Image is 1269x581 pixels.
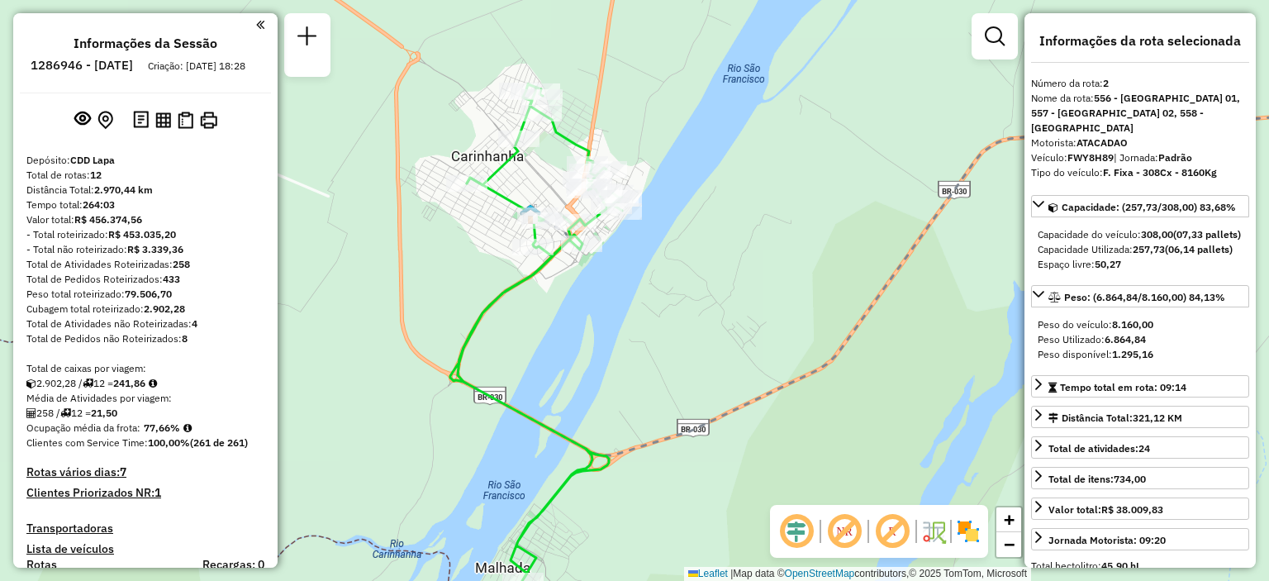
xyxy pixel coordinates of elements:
strong: (261 de 261) [190,436,248,449]
span: Total de atividades: [1048,442,1150,455]
a: Total de atividades:24 [1031,436,1249,459]
div: Total hectolitro: [1031,559,1249,574]
h6: 1286946 - [DATE] [31,58,133,73]
div: Map data © contributors,© 2025 TomTom, Microsoft [684,567,1031,581]
strong: F. Fixa - 308Cx - 8160Kg [1103,166,1217,179]
strong: 21,50 [91,407,117,419]
div: Tipo do veículo: [1031,165,1249,180]
h4: Recargas: 0 [202,558,264,572]
div: Nome da rota: [1031,91,1249,136]
img: Fluxo de ruas [920,518,947,545]
div: Distância Total: [1048,411,1182,426]
div: Valor total: [26,212,264,227]
strong: 79.506,70 [125,288,172,300]
a: Zoom in [996,507,1021,532]
div: Cubagem total roteirizado: [26,302,264,317]
div: Total de caixas por viagem: [26,361,264,376]
span: − [1004,534,1015,555]
strong: 433 [163,273,180,285]
div: Espaço livre: [1038,257,1243,272]
strong: R$ 38.009,83 [1101,503,1163,516]
i: Meta Caixas/viagem: 206,52 Diferença: 35,34 [149,379,157,388]
span: Capacidade: (257,73/308,00) 83,68% [1062,201,1236,213]
a: Peso: (6.864,84/8.160,00) 84,13% [1031,285,1249,307]
a: Capacidade: (257,73/308,00) 83,68% [1031,195,1249,217]
div: Capacidade: (257,73/308,00) 83,68% [1031,221,1249,279]
div: Motorista: [1031,136,1249,150]
a: Valor total:R$ 38.009,83 [1031,498,1249,520]
div: Total de Atividades Roteirizadas: [26,257,264,272]
h4: Informações da rota selecionada [1031,33,1249,49]
strong: 1.295,16 [1112,348,1153,360]
strong: 241,86 [113,377,145,389]
strong: (07,33 pallets) [1173,228,1241,240]
div: Total de itens: [1048,472,1146,487]
div: - Total não roteirizado: [26,242,264,257]
img: Exibir/Ocultar setores [955,518,981,545]
h4: Clientes Priorizados NR: [26,486,264,500]
i: Total de rotas [83,379,93,388]
img: PA - Carinhanha [520,203,541,225]
strong: 7 [120,464,126,479]
strong: R$ 3.339,36 [127,243,183,255]
strong: FWY8H89 [1067,151,1114,164]
div: - Total roteirizado: [26,227,264,242]
div: Distância Total: [26,183,264,198]
div: Peso: (6.864,84/8.160,00) 84,13% [1031,311,1249,369]
strong: 100,00% [148,436,190,449]
div: Tempo total: [26,198,264,212]
h4: Rotas vários dias: [26,465,264,479]
button: Centralizar mapa no depósito ou ponto de apoio [94,107,116,133]
div: Total de Pedidos Roteirizados: [26,272,264,287]
div: Número da rota: [1031,76,1249,91]
div: 2.902,28 / 12 = [26,376,264,391]
strong: CDD Lapa [70,154,115,166]
button: Visualizar relatório de Roteirização [152,108,174,131]
strong: 24 [1138,442,1150,455]
a: Rotas [26,558,57,572]
i: Total de rotas [60,408,71,418]
button: Visualizar Romaneio [174,108,197,132]
span: Exibir rótulo [872,512,912,551]
span: + [1004,509,1015,530]
span: 321,12 KM [1133,412,1182,424]
div: Total de rotas: [26,168,264,183]
i: Cubagem total roteirizado [26,379,36,388]
div: Total de Atividades não Roteirizadas: [26,317,264,331]
strong: 6.864,84 [1105,333,1146,345]
strong: 8 [182,332,188,345]
span: Ocultar deslocamento [777,512,816,551]
strong: 8.160,00 [1112,318,1153,331]
strong: 50,27 [1095,258,1121,270]
button: Logs desbloquear sessão [130,107,152,133]
span: Peso do veículo: [1038,318,1153,331]
em: Média calculada utilizando a maior ocupação (%Peso ou %Cubagem) de cada rota da sessão. Rotas cro... [183,423,192,433]
h4: Transportadoras [26,521,264,536]
button: Exibir sessão original [71,107,94,133]
span: Clientes com Service Time: [26,436,148,449]
strong: 556 - [GEOGRAPHIC_DATA] 01, 557 - [GEOGRAPHIC_DATA] 02, 558 - [GEOGRAPHIC_DATA] [1031,92,1240,134]
div: Capacidade Utilizada: [1038,242,1243,257]
span: Ocupação média da frota: [26,421,140,434]
strong: 258 [173,258,190,270]
strong: 2.970,44 km [94,183,153,196]
div: Criação: [DATE] 18:28 [141,59,252,74]
a: Distância Total:321,12 KM [1031,406,1249,428]
a: Nova sessão e pesquisa [291,20,324,57]
strong: 308,00 [1141,228,1173,240]
div: Total de Pedidos não Roteirizados: [26,331,264,346]
div: Jornada Motorista: 09:20 [1048,533,1166,548]
div: Veículo: [1031,150,1249,165]
div: Peso total roteirizado: [26,287,264,302]
strong: 257,73 [1133,243,1165,255]
h4: Lista de veículos [26,542,264,556]
strong: ATACADAO [1077,136,1128,149]
strong: 264:03 [83,198,115,211]
strong: 77,66% [144,421,180,434]
span: Exibir NR [825,512,864,551]
a: Tempo total em rota: 09:14 [1031,375,1249,398]
a: Leaflet [688,568,728,579]
span: | Jornada: [1114,151,1192,164]
strong: R$ 456.374,56 [74,213,142,226]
